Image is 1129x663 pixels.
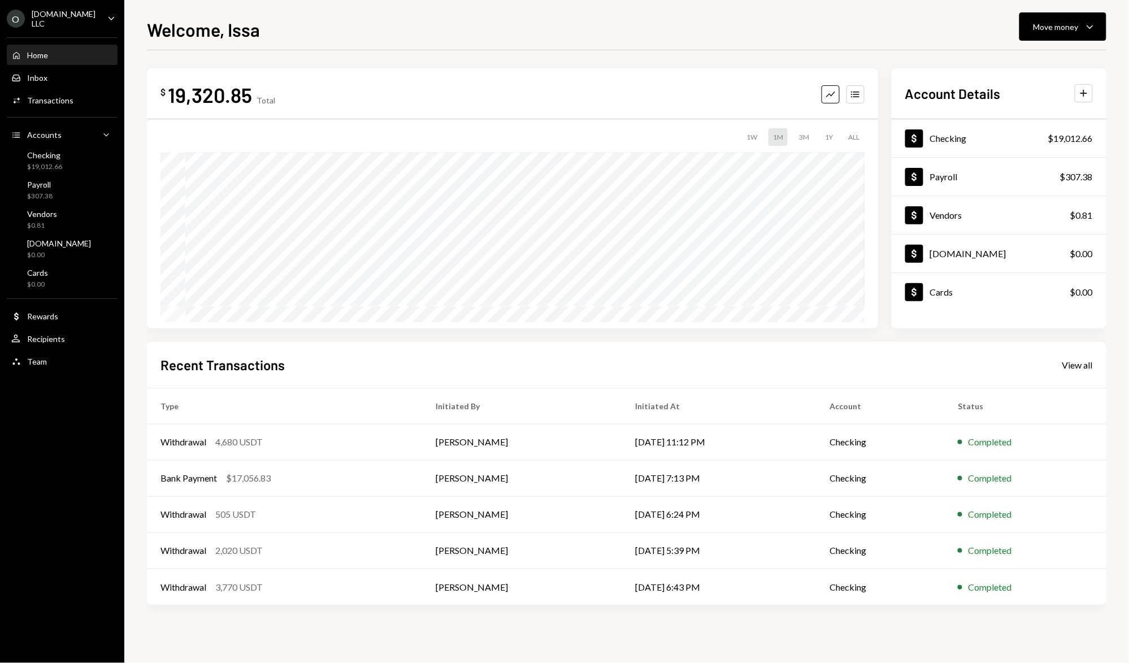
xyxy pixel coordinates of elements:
div: $307.38 [1060,170,1093,184]
a: [DOMAIN_NAME]$0.00 [7,235,118,262]
div: $0.00 [1070,247,1093,261]
td: [DATE] 5:39 PM [622,532,817,569]
div: Rewards [27,311,58,321]
td: Checking [817,496,945,532]
a: Payroll$307.38 [892,158,1106,196]
a: Vendors$0.81 [892,196,1106,234]
div: 4,680 USDT [215,435,263,449]
a: Accounts [7,124,118,145]
a: Inbox [7,67,118,88]
div: 505 USDT [215,508,256,521]
div: Completed [968,580,1011,594]
a: Cards$0.00 [7,265,118,292]
td: Checking [817,424,945,460]
div: ALL [844,128,865,146]
div: [DOMAIN_NAME] [27,239,91,248]
a: Recipients [7,328,118,349]
div: [DOMAIN_NAME] LLC [32,9,98,28]
a: Rewards [7,306,118,326]
div: Payroll [27,180,53,189]
div: Completed [968,471,1011,485]
td: [DATE] 7:13 PM [622,460,817,496]
div: Withdrawal [160,435,206,449]
td: [PERSON_NAME] [422,424,622,460]
div: $0.00 [27,280,48,289]
div: $0.00 [1070,285,1093,299]
div: Bank Payment [160,471,217,485]
td: [PERSON_NAME] [422,569,622,605]
div: Transactions [27,96,73,105]
td: [PERSON_NAME] [422,460,622,496]
button: Move money [1019,12,1106,41]
div: View all [1062,359,1093,371]
div: Checking [930,133,967,144]
div: Payroll [930,171,958,182]
div: 1Y [820,128,837,146]
td: [DATE] 6:43 PM [622,569,817,605]
a: Vendors$0.81 [7,206,118,233]
th: Status [944,388,1106,424]
div: 19,320.85 [168,82,252,107]
div: Checking [27,150,62,160]
a: Cards$0.00 [892,273,1106,311]
div: Completed [968,508,1011,521]
h2: Recent Transactions [160,356,285,374]
td: [DATE] 6:24 PM [622,496,817,532]
th: Type [147,388,422,424]
div: Cards [27,268,48,278]
a: Checking$19,012.66 [7,147,118,174]
a: [DOMAIN_NAME]$0.00 [892,235,1106,272]
div: Move money [1034,21,1079,33]
td: [DATE] 11:12 PM [622,424,817,460]
div: 2,020 USDT [215,544,263,557]
div: Completed [968,435,1011,449]
td: Checking [817,532,945,569]
h2: Account Details [905,84,1001,103]
td: Checking [817,460,945,496]
div: Total [257,96,275,105]
div: O [7,10,25,28]
td: Checking [817,569,945,605]
a: Checking$19,012.66 [892,119,1106,157]
div: 3M [794,128,814,146]
a: Payroll$307.38 [7,176,118,203]
div: [DOMAIN_NAME] [930,248,1006,259]
div: $0.00 [27,250,91,260]
div: Withdrawal [160,580,206,594]
div: $0.81 [27,221,57,231]
div: $19,012.66 [1048,132,1093,145]
td: [PERSON_NAME] [422,532,622,569]
div: Withdrawal [160,544,206,557]
div: $17,056.83 [226,471,271,485]
a: Team [7,351,118,371]
div: Vendors [27,209,57,219]
a: Home [7,45,118,65]
div: Recipients [27,334,65,344]
div: Cards [930,287,953,297]
div: Team [27,357,47,366]
a: Transactions [7,90,118,110]
a: View all [1062,358,1093,371]
div: 1W [742,128,762,146]
div: $19,012.66 [27,162,62,172]
div: 1M [768,128,788,146]
div: Withdrawal [160,508,206,521]
div: Accounts [27,130,62,140]
div: Home [27,50,48,60]
th: Account [817,388,945,424]
div: Inbox [27,73,47,83]
div: 3,770 USDT [215,580,263,594]
td: [PERSON_NAME] [422,496,622,532]
div: Completed [968,544,1011,557]
div: $ [160,86,166,98]
div: $307.38 [27,192,53,201]
div: $0.81 [1070,209,1093,222]
div: Vendors [930,210,962,220]
th: Initiated At [622,388,817,424]
th: Initiated By [422,388,622,424]
h1: Welcome, Issa [147,18,260,41]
